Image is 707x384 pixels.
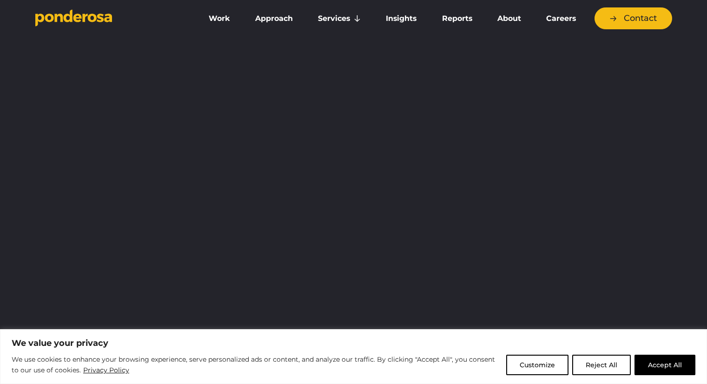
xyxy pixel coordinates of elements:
[198,9,241,28] a: Work
[595,7,672,29] a: Contact
[35,9,184,28] a: Go to homepage
[487,9,532,28] a: About
[307,9,371,28] a: Services
[12,354,499,376] p: We use cookies to enhance your browsing experience, serve personalized ads or content, and analyz...
[506,355,568,375] button: Customize
[244,9,304,28] a: Approach
[431,9,483,28] a: Reports
[572,355,631,375] button: Reject All
[535,9,587,28] a: Careers
[12,338,695,349] p: We value your privacy
[83,364,130,376] a: Privacy Policy
[375,9,427,28] a: Insights
[634,355,695,375] button: Accept All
